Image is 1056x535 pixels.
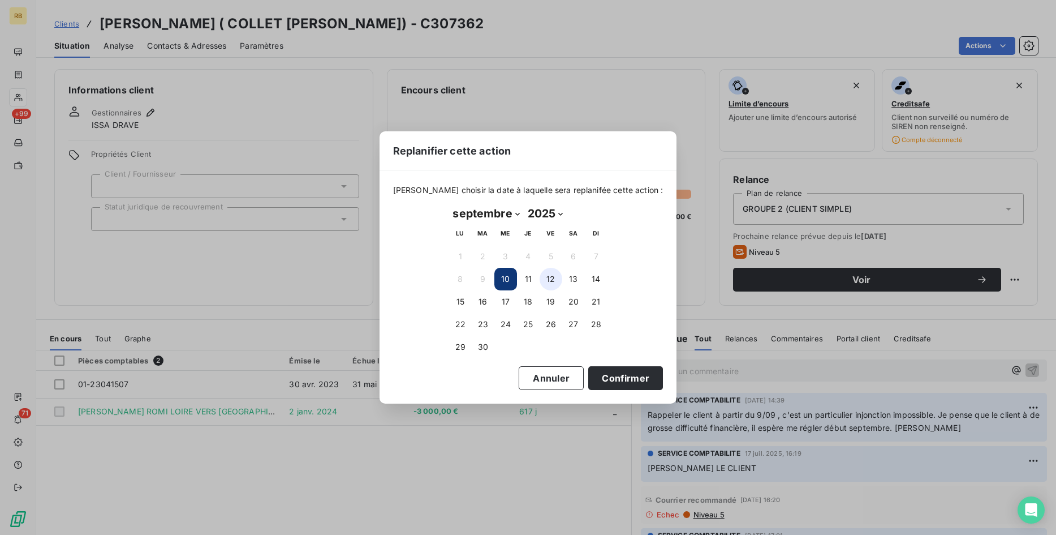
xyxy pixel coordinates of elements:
button: 2 [472,245,494,268]
button: 14 [585,268,607,290]
th: dimanche [585,222,607,245]
button: 23 [472,313,494,336]
button: 22 [449,313,472,336]
button: 19 [540,290,562,313]
button: 27 [562,313,585,336]
button: 16 [472,290,494,313]
button: 30 [472,336,494,358]
th: mardi [472,222,494,245]
button: 9 [472,268,494,290]
button: 6 [562,245,585,268]
button: 7 [585,245,607,268]
button: 10 [494,268,517,290]
button: 21 [585,290,607,313]
button: Annuler [519,366,584,390]
button: 17 [494,290,517,313]
th: jeudi [517,222,540,245]
button: 4 [517,245,540,268]
button: 5 [540,245,562,268]
div: Open Intercom Messenger [1018,497,1045,524]
button: 1 [449,245,472,268]
th: lundi [449,222,472,245]
button: 26 [540,313,562,336]
span: [PERSON_NAME] choisir la date à laquelle sera replanifée cette action : [393,185,663,196]
th: vendredi [540,222,562,245]
button: 12 [540,268,562,290]
button: 11 [517,268,540,290]
button: 3 [494,245,517,268]
th: samedi [562,222,585,245]
button: 20 [562,290,585,313]
button: 13 [562,268,585,290]
button: 15 [449,290,472,313]
button: 28 [585,313,607,336]
button: 24 [494,313,517,336]
button: 29 [449,336,472,358]
button: 8 [449,268,472,290]
button: 18 [517,290,540,313]
th: mercredi [494,222,517,245]
button: 25 [517,313,540,336]
button: Confirmer [588,366,663,390]
span: Replanifier cette action [393,143,511,159]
